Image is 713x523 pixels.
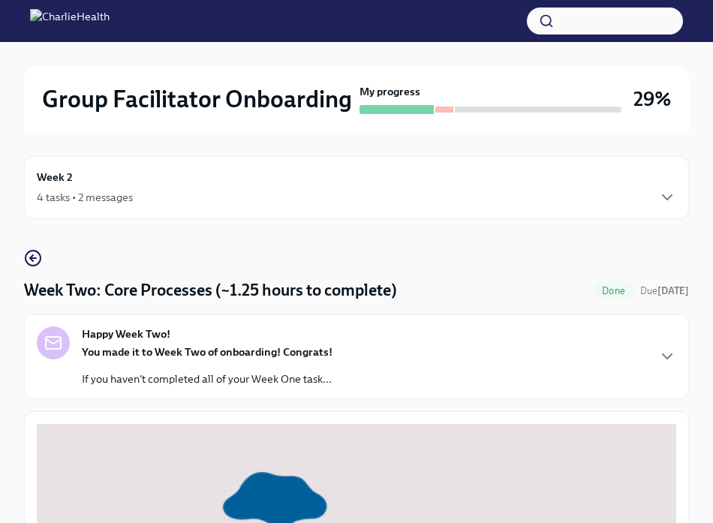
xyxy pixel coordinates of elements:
span: September 22nd, 2025 10:00 [640,284,689,298]
h3: 29% [633,86,671,113]
strong: Happy Week Two! [82,326,170,341]
div: 4 tasks • 2 messages [37,190,133,205]
strong: My progress [360,84,420,99]
h4: Week Two: Core Processes (~1.25 hours to complete) [24,279,397,302]
span: Done [593,285,634,296]
h6: Week 2 [37,169,73,185]
img: CharlieHealth [30,9,110,33]
span: Due [640,285,689,296]
strong: You made it to Week Two of onboarding! Congrats! [82,345,332,359]
p: If you haven't completed all of your Week One task... [82,371,332,386]
strong: [DATE] [657,285,689,296]
h2: Group Facilitator Onboarding [42,84,352,114]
